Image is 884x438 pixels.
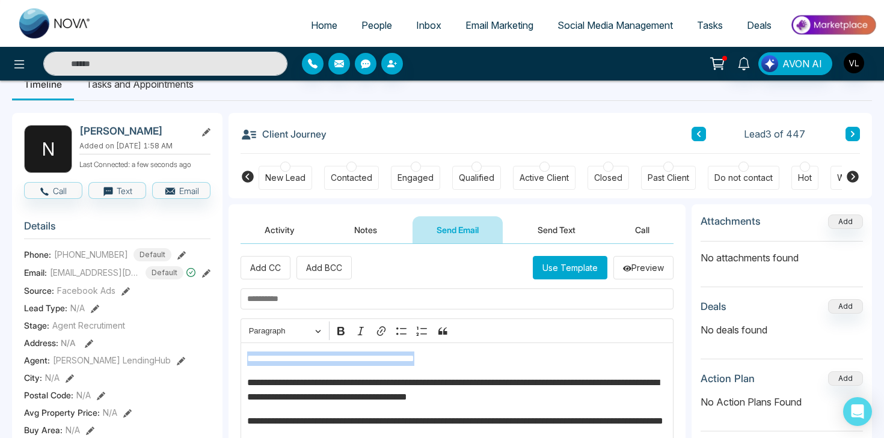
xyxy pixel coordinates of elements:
[76,389,91,401] span: N/A
[648,172,689,184] div: Past Client
[331,172,372,184] div: Contacted
[53,354,171,367] span: [PERSON_NAME] LendingHub
[828,216,863,226] span: Add
[24,319,49,332] span: Stage:
[57,284,115,297] span: Facebook Ads
[24,389,73,401] span: Postal Code :
[701,215,761,227] h3: Attachments
[311,19,337,31] span: Home
[611,216,674,243] button: Call
[24,182,82,199] button: Call
[24,284,54,297] span: Source:
[66,424,80,436] span: N/A
[685,14,735,37] a: Tasks
[714,172,773,184] div: Do not contact
[594,172,622,184] div: Closed
[798,172,812,184] div: Hot
[103,406,117,419] span: N/A
[24,354,50,367] span: Agent:
[24,336,76,349] span: Address:
[613,256,674,279] button: Preview
[24,302,67,314] span: Lead Type:
[70,302,85,314] span: N/A
[361,19,392,31] span: People
[74,68,206,100] li: Tasks and Appointments
[790,11,877,38] img: Market-place.gif
[453,14,545,37] a: Email Marketing
[19,8,91,38] img: Nova CRM Logo
[758,52,832,75] button: AVON AI
[241,318,674,342] div: Editor toolbar
[244,321,327,340] button: Paragraph
[701,395,863,409] p: No Action Plans Found
[744,127,805,141] span: Lead 3 of 447
[545,14,685,37] a: Social Media Management
[761,55,778,72] img: Lead Flow
[828,214,863,229] button: Add
[79,141,210,151] p: Added on [DATE] 1:58 AM
[397,172,434,184] div: Engaged
[45,371,60,384] span: N/A
[514,216,600,243] button: Send Text
[520,172,569,184] div: Active Client
[79,125,191,137] h2: [PERSON_NAME]
[12,68,74,100] li: Timeline
[349,14,404,37] a: People
[152,182,210,199] button: Email
[24,266,47,279] span: Email:
[79,157,210,170] p: Last Connected: a few seconds ago
[782,56,822,71] span: AVON AI
[828,371,863,386] button: Add
[265,172,305,184] div: New Lead
[88,182,147,199] button: Text
[241,216,319,243] button: Activity
[24,248,51,261] span: Phone:
[747,19,772,31] span: Deals
[413,216,503,243] button: Send Email
[701,373,755,385] h3: Action Plan
[54,248,128,261] span: [PHONE_NUMBER]
[701,242,863,265] p: No attachments found
[24,424,63,436] span: Buy Area :
[24,406,100,419] span: Avg Property Price :
[735,14,784,37] a: Deals
[24,220,210,239] h3: Details
[465,19,533,31] span: Email Marketing
[241,125,327,143] h3: Client Journey
[249,324,312,338] span: Paragraph
[61,338,76,348] span: N/A
[844,53,864,73] img: User Avatar
[296,256,352,279] button: Add BCC
[697,19,723,31] span: Tasks
[701,300,726,312] h3: Deals
[533,256,607,279] button: Use Template
[459,172,494,184] div: Qualified
[701,323,863,337] p: No deals found
[299,14,349,37] a: Home
[50,266,140,279] span: [EMAIL_ADDRESS][DOMAIN_NAME]
[828,299,863,314] button: Add
[557,19,673,31] span: Social Media Management
[843,397,872,426] div: Open Intercom Messenger
[330,216,401,243] button: Notes
[241,256,290,279] button: Add CC
[24,125,72,173] div: N
[52,319,125,332] span: Agent Recrutiment
[404,14,453,37] a: Inbox
[146,266,183,279] span: Default
[416,19,441,31] span: Inbox
[24,371,42,384] span: City :
[837,172,859,184] div: Warm
[134,248,171,261] span: Default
